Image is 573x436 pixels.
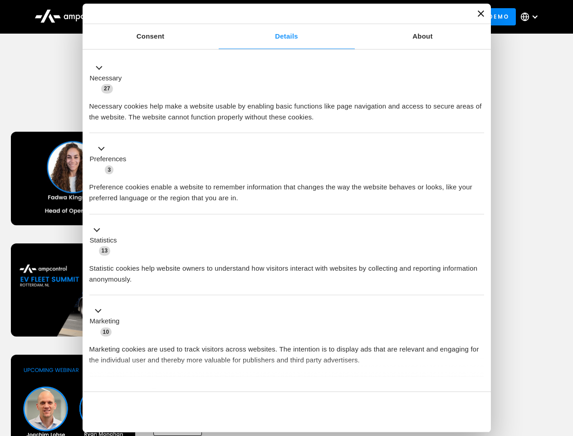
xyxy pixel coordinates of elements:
a: Consent [83,24,219,49]
span: 13 [99,246,111,255]
div: Statistic cookies help website owners to understand how visitors interact with websites by collec... [89,256,484,285]
button: Statistics (13) [89,224,122,256]
button: Close banner [478,10,484,17]
button: Marketing (10) [89,306,125,337]
a: Details [219,24,355,49]
div: Preference cookies enable a website to remember information that changes the way the website beha... [89,175,484,203]
span: 2 [150,388,158,397]
div: Marketing cookies are used to track visitors across websites. The intention is to display ads tha... [89,337,484,366]
span: 10 [100,327,112,337]
span: 3 [105,165,113,174]
button: Preferences (3) [89,144,132,175]
div: Necessary cookies help make a website usable by enabling basic functions like page navigation and... [89,94,484,123]
label: Necessary [90,73,122,84]
a: About [355,24,491,49]
span: 27 [101,84,113,93]
button: Necessary (27) [89,62,127,94]
label: Statistics [90,235,117,246]
label: Marketing [90,316,120,327]
button: Unclassified (2) [89,386,164,398]
h1: Upcoming Webinars [11,92,563,114]
button: Okay [353,399,484,425]
label: Preferences [90,154,127,164]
